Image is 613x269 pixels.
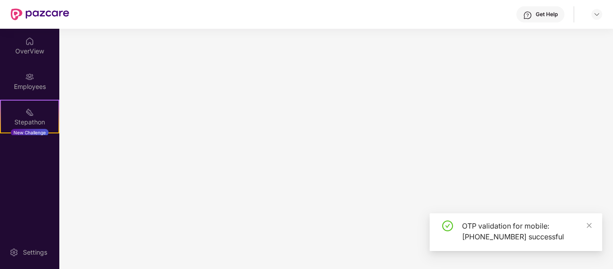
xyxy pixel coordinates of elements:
[25,108,34,117] img: svg+xml;base64,PHN2ZyB4bWxucz0iaHR0cDovL3d3dy53My5vcmcvMjAwMC9zdmciIHdpZHRoPSIyMSIgaGVpZ2h0PSIyMC...
[593,11,600,18] img: svg+xml;base64,PHN2ZyBpZD0iRHJvcGRvd24tMzJ4MzIiIHhtbG5zPSJodHRwOi8vd3d3LnczLm9yZy8yMDAwL3N2ZyIgd2...
[25,37,34,46] img: svg+xml;base64,PHN2ZyBpZD0iSG9tZSIgeG1sbnM9Imh0dHA6Ly93d3cudzMub3JnLzIwMDAvc3ZnIiB3aWR0aD0iMjAiIG...
[586,222,592,229] span: close
[11,129,49,136] div: New Challenge
[536,11,558,18] div: Get Help
[523,11,532,20] img: svg+xml;base64,PHN2ZyBpZD0iSGVscC0zMngzMiIgeG1sbnM9Imh0dHA6Ly93d3cudzMub3JnLzIwMDAvc3ZnIiB3aWR0aD...
[25,72,34,81] img: svg+xml;base64,PHN2ZyBpZD0iRW1wbG95ZWVzIiB4bWxucz0iaHR0cDovL3d3dy53My5vcmcvMjAwMC9zdmciIHdpZHRoPS...
[1,118,58,127] div: Stepathon
[9,248,18,257] img: svg+xml;base64,PHN2ZyBpZD0iU2V0dGluZy0yMHgyMCIgeG1sbnM9Imh0dHA6Ly93d3cudzMub3JnLzIwMDAvc3ZnIiB3aW...
[442,220,453,231] span: check-circle
[462,220,591,242] div: OTP validation for mobile: [PHONE_NUMBER] successful
[11,9,69,20] img: New Pazcare Logo
[20,248,50,257] div: Settings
